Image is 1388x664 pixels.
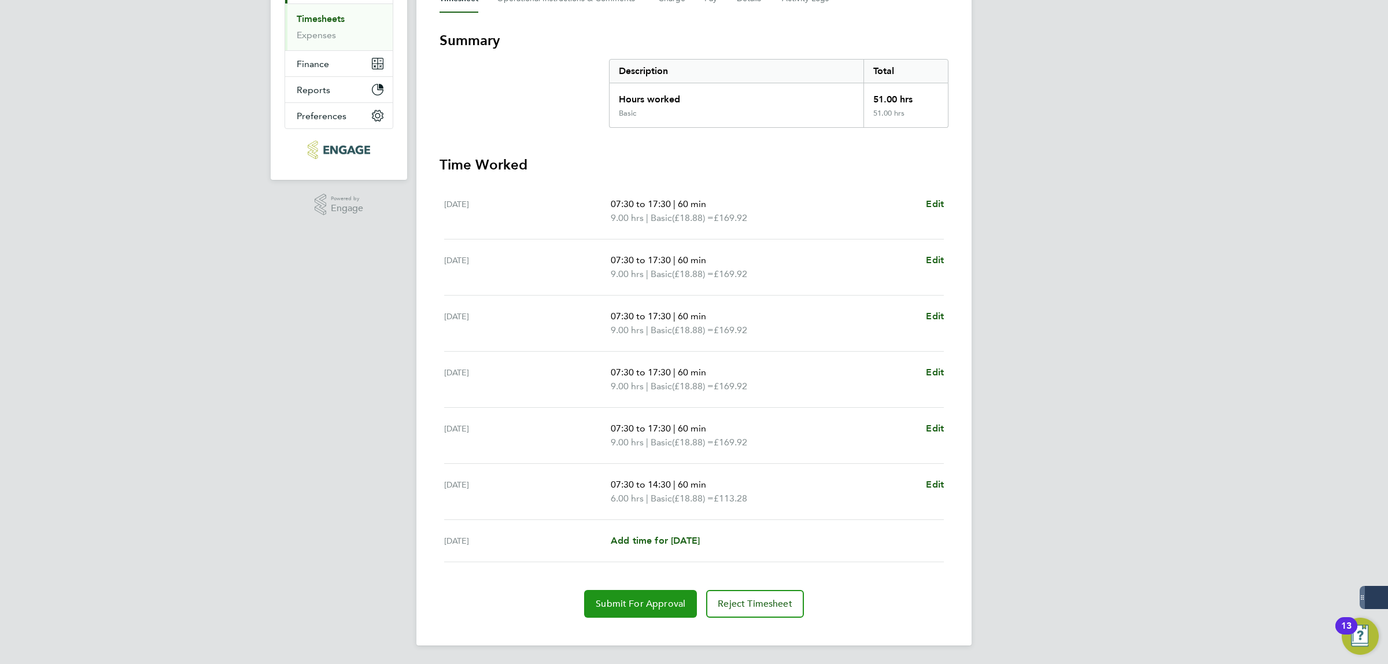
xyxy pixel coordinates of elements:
[619,109,636,118] div: Basic
[651,211,672,225] span: Basic
[611,479,671,490] span: 07:30 to 14:30
[926,423,944,434] span: Edit
[926,311,944,322] span: Edit
[1342,618,1379,655] button: Open Resource Center, 13 new notifications
[444,197,611,225] div: [DATE]
[611,268,644,279] span: 9.00 hrs
[673,367,675,378] span: |
[596,598,685,610] span: Submit For Approval
[714,493,747,504] span: £113.28
[297,84,330,95] span: Reports
[444,366,611,393] div: [DATE]
[863,83,948,109] div: 51.00 hrs
[678,198,706,209] span: 60 min
[308,141,370,159] img: konnectrecruit-logo-retina.png
[297,13,345,24] a: Timesheets
[926,366,944,379] a: Edit
[673,479,675,490] span: |
[444,478,611,506] div: [DATE]
[706,590,804,618] button: Reject Timesheet
[646,324,648,335] span: |
[672,381,714,392] span: (£18.88) =
[611,324,644,335] span: 9.00 hrs
[297,58,329,69] span: Finance
[673,198,675,209] span: |
[926,198,944,209] span: Edit
[611,423,671,434] span: 07:30 to 17:30
[672,212,714,223] span: (£18.88) =
[611,198,671,209] span: 07:30 to 17:30
[678,254,706,265] span: 60 min
[714,212,747,223] span: £169.92
[611,493,644,504] span: 6.00 hrs
[651,267,672,281] span: Basic
[926,479,944,490] span: Edit
[611,311,671,322] span: 07:30 to 17:30
[672,268,714,279] span: (£18.88) =
[926,309,944,323] a: Edit
[926,254,944,265] span: Edit
[444,253,611,281] div: [DATE]
[926,478,944,492] a: Edit
[651,436,672,449] span: Basic
[297,29,336,40] a: Expenses
[646,437,648,448] span: |
[315,194,364,216] a: Powered byEngage
[611,367,671,378] span: 07:30 to 17:30
[651,492,672,506] span: Basic
[926,367,944,378] span: Edit
[678,479,706,490] span: 60 min
[714,381,747,392] span: £169.92
[331,204,363,213] span: Engage
[673,254,675,265] span: |
[672,493,714,504] span: (£18.88) =
[678,311,706,322] span: 60 min
[651,379,672,393] span: Basic
[678,367,706,378] span: 60 min
[714,268,747,279] span: £169.92
[672,437,714,448] span: (£18.88) =
[926,253,944,267] a: Edit
[611,535,700,546] span: Add time for [DATE]
[611,212,644,223] span: 9.00 hrs
[444,534,611,548] div: [DATE]
[673,423,675,434] span: |
[285,141,393,159] a: Go to home page
[926,422,944,436] a: Edit
[611,534,700,548] a: Add time for [DATE]
[610,83,863,109] div: Hours worked
[646,268,648,279] span: |
[718,598,792,610] span: Reject Timesheet
[646,212,648,223] span: |
[673,311,675,322] span: |
[444,422,611,449] div: [DATE]
[297,110,346,121] span: Preferences
[611,437,644,448] span: 9.00 hrs
[331,194,363,204] span: Powered by
[285,3,393,50] div: Timesheets
[863,109,948,127] div: 51.00 hrs
[440,31,948,618] section: Timesheet
[285,51,393,76] button: Finance
[714,324,747,335] span: £169.92
[285,103,393,128] button: Preferences
[714,437,747,448] span: £169.92
[440,156,948,174] h3: Time Worked
[584,590,697,618] button: Submit For Approval
[646,493,648,504] span: |
[926,197,944,211] a: Edit
[863,60,948,83] div: Total
[1341,626,1352,641] div: 13
[440,31,948,50] h3: Summary
[678,423,706,434] span: 60 min
[611,381,644,392] span: 9.00 hrs
[609,59,948,128] div: Summary
[444,309,611,337] div: [DATE]
[611,254,671,265] span: 07:30 to 17:30
[285,77,393,102] button: Reports
[646,381,648,392] span: |
[672,324,714,335] span: (£18.88) =
[651,323,672,337] span: Basic
[610,60,863,83] div: Description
